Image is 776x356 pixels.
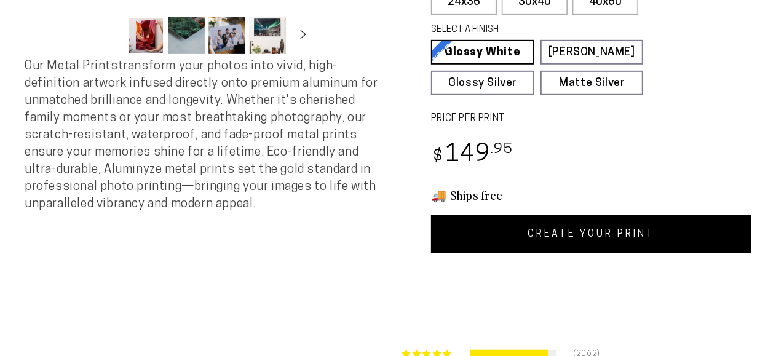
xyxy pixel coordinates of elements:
sup: .95 [491,143,513,157]
a: Glossy Silver [431,71,534,95]
bdi: 149 [431,143,513,167]
button: Load image 1 in gallery view [127,17,164,54]
a: CREATE YOUR PRINT [431,215,751,253]
button: Slide left [97,22,124,49]
a: Matte Silver [540,71,644,95]
h3: 🚚 Ships free [431,187,751,203]
span: Our Metal Prints transform your photos into vivid, high-definition artwork infused directly onto ... [25,60,378,210]
button: Slide right [290,22,317,49]
button: Load image 4 in gallery view [249,17,286,54]
a: [PERSON_NAME] [540,40,644,65]
label: PRICE PER PRINT [431,112,751,126]
span: $ [433,149,443,165]
button: Load image 3 in gallery view [208,17,245,54]
button: Load image 2 in gallery view [168,17,205,54]
a: Glossy White [431,40,534,65]
legend: SELECT A FINISH [431,23,619,37]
